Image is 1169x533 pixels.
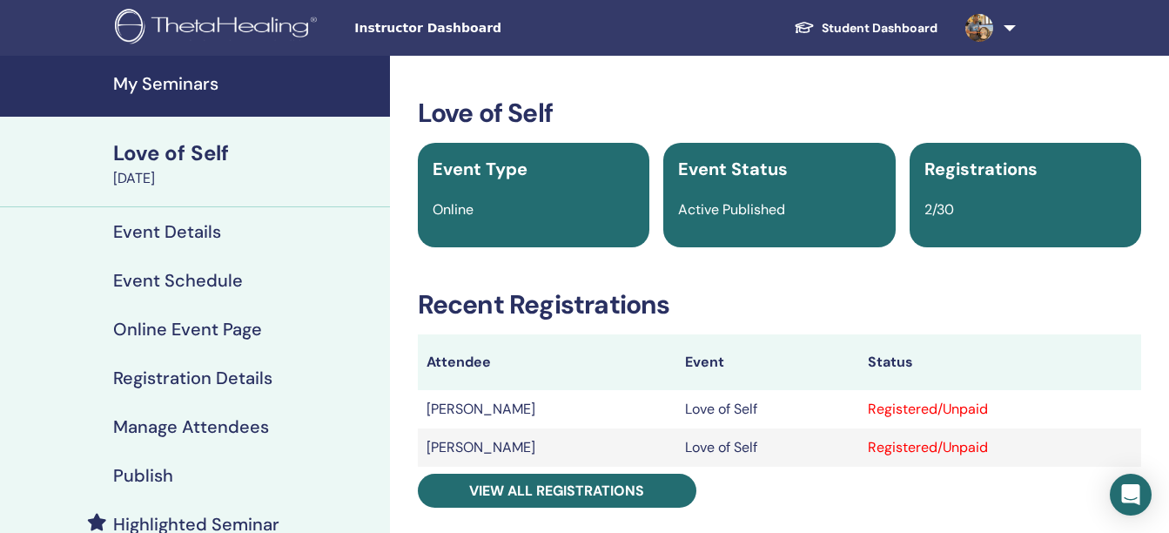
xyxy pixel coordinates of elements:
[113,465,173,486] h4: Publish
[868,399,1132,420] div: Registered/Unpaid
[113,368,272,388] h4: Registration Details
[678,200,785,219] span: Active Published
[676,334,860,390] th: Event
[1110,474,1152,516] div: Open Intercom Messenger
[418,428,676,467] td: [PERSON_NAME]
[418,334,676,390] th: Attendee
[859,334,1141,390] th: Status
[418,474,696,508] a: View all registrations
[103,138,390,189] a: Love of Self[DATE]
[433,200,474,219] span: Online
[113,168,380,189] div: [DATE]
[113,319,262,340] h4: Online Event Page
[433,158,527,180] span: Event Type
[418,390,676,428] td: [PERSON_NAME]
[924,200,954,219] span: 2/30
[676,428,860,467] td: Love of Self
[115,9,323,48] img: logo.png
[924,158,1038,180] span: Registrations
[794,20,815,35] img: graduation-cap-white.svg
[113,138,380,168] div: Love of Self
[418,98,1141,129] h3: Love of Self
[469,482,644,500] span: View all registrations
[676,390,860,428] td: Love of Self
[354,19,615,37] span: Instructor Dashboard
[868,437,1132,458] div: Registered/Unpaid
[113,270,243,291] h4: Event Schedule
[113,416,269,437] h4: Manage Attendees
[965,14,993,42] img: default.jpg
[113,73,380,94] h4: My Seminars
[780,12,951,44] a: Student Dashboard
[678,158,788,180] span: Event Status
[113,221,221,242] h4: Event Details
[418,289,1141,320] h3: Recent Registrations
